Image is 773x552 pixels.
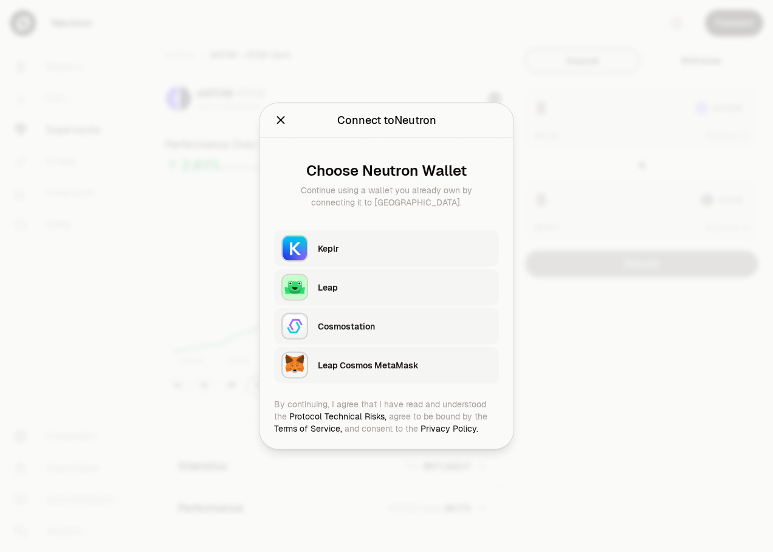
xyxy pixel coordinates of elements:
[281,352,308,379] img: Leap Cosmos MetaMask
[274,423,342,434] a: Terms of Service,
[281,274,308,301] img: Leap
[337,112,436,129] div: Connect to Neutron
[318,243,492,255] div: Keplr
[274,398,499,435] div: By continuing, I agree that I have read and understood the agree to be bound by the and consent t...
[274,112,287,129] button: Close
[318,281,492,294] div: Leap
[274,269,499,306] button: LeapLeap
[318,359,492,371] div: Leap Cosmos MetaMask
[318,320,492,333] div: Cosmostation
[289,411,386,422] a: Protocol Technical Risks,
[281,313,308,340] img: Cosmostation
[421,423,478,434] a: Privacy Policy.
[274,230,499,267] button: KeplrKeplr
[284,184,489,209] div: Continue using a wallet you already own by connecting it to [GEOGRAPHIC_DATA].
[274,308,499,345] button: CosmostationCosmostation
[281,235,308,262] img: Keplr
[274,347,499,384] button: Leap Cosmos MetaMaskLeap Cosmos MetaMask
[284,162,489,179] div: Choose Neutron Wallet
